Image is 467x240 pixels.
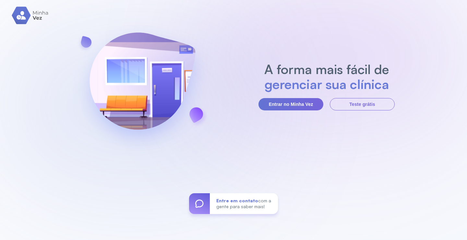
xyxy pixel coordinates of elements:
[330,98,395,110] button: Teste grátis
[261,77,392,92] h2: gerenciar sua clínica
[261,62,392,77] h2: A forma mais fácil de
[210,193,278,214] div: com a gente para saber mais!
[216,198,258,203] span: Entre em contato
[72,15,212,157] img: banner-login.svg
[189,193,278,214] a: Entre em contatocom a gente para saber mais!
[12,6,49,24] img: logo.svg
[258,98,323,110] button: Entrar no Minha Vez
